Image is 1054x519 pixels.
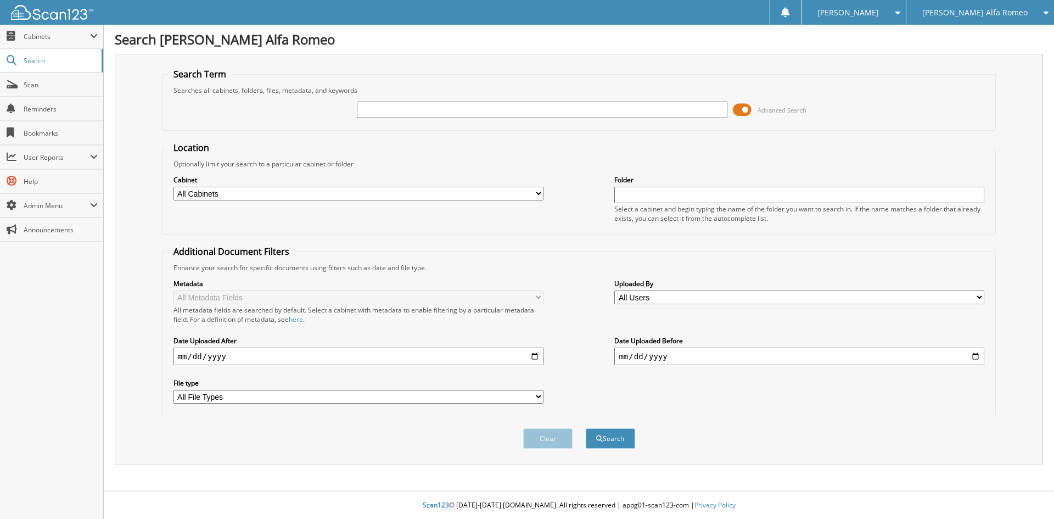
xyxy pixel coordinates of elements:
[168,86,990,95] div: Searches all cabinets, folders, files, metadata, and keywords
[173,378,543,388] label: File type
[24,177,98,186] span: Help
[24,201,90,210] span: Admin Menu
[173,305,543,324] div: All metadata fields are searched by default. Select a cabinet with metadata to enable filtering b...
[24,129,98,138] span: Bookmarks
[115,30,1043,48] h1: Search [PERSON_NAME] Alfa Romeo
[168,159,990,169] div: Optionally limit your search to a particular cabinet or folder
[168,68,232,80] legend: Search Term
[24,80,98,90] span: Scan
[173,175,543,185] label: Cabinet
[24,104,98,114] span: Reminders
[614,279,984,288] label: Uploaded By
[168,245,295,258] legend: Additional Document Filters
[423,500,449,510] span: Scan123
[11,5,93,20] img: scan123-logo-white.svg
[922,9,1028,16] span: [PERSON_NAME] Alfa Romeo
[758,106,806,114] span: Advanced Search
[24,225,98,235] span: Announcements
[614,348,984,365] input: end
[694,500,736,510] a: Privacy Policy
[614,336,984,345] label: Date Uploaded Before
[289,315,303,324] a: here
[817,9,879,16] span: [PERSON_NAME]
[24,153,90,162] span: User Reports
[173,336,543,345] label: Date Uploaded After
[168,263,990,272] div: Enhance your search for specific documents using filters such as date and file type.
[173,279,543,288] label: Metadata
[173,348,543,365] input: start
[586,428,635,449] button: Search
[614,204,984,223] div: Select a cabinet and begin typing the name of the folder you want to search in. If the name match...
[523,428,573,449] button: Clear
[104,492,1054,519] div: © [DATE]-[DATE] [DOMAIN_NAME]. All rights reserved | appg01-scan123-com |
[24,56,96,65] span: Search
[168,142,215,154] legend: Location
[614,175,984,185] label: Folder
[24,32,90,41] span: Cabinets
